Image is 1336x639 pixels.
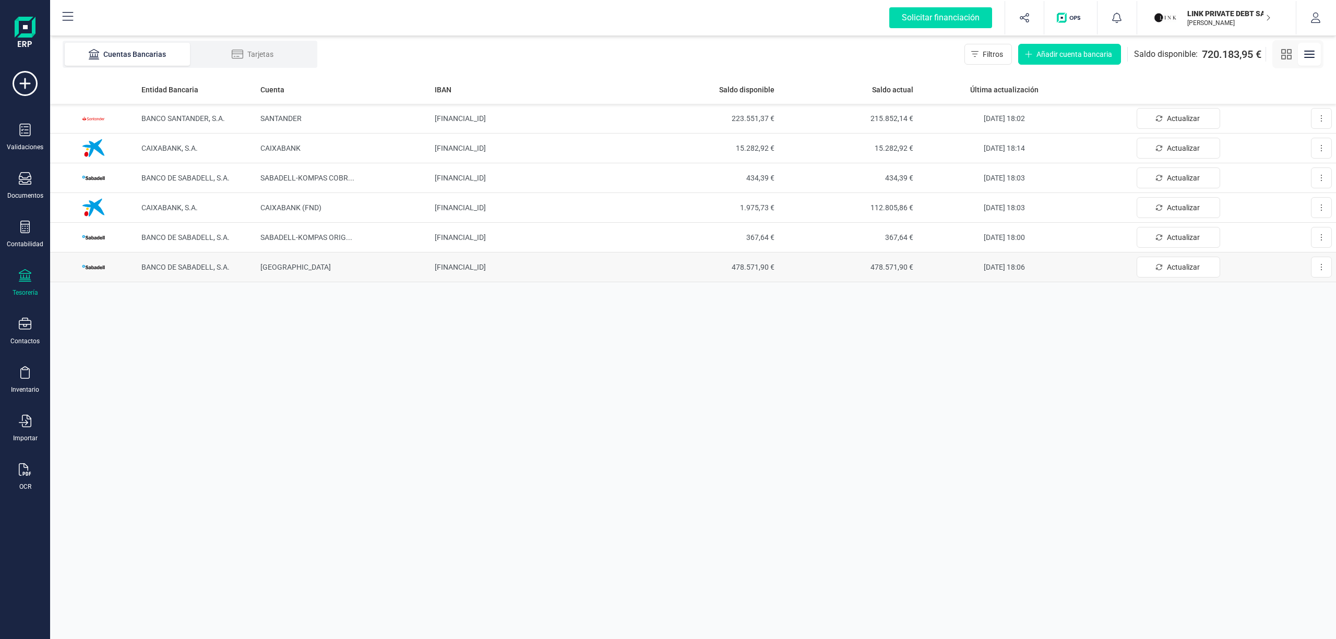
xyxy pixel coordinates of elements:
[1167,113,1200,124] span: Actualizar
[877,1,1005,34] button: Solicitar financiación
[1018,44,1121,65] button: Añadir cuenta bancaria
[78,192,109,223] img: Imagen de CAIXABANK, S.A.
[86,49,169,59] div: Cuentas Bancarias
[889,7,992,28] div: Solicitar financiación
[1202,47,1261,62] span: 720.183,95 €
[1137,197,1220,218] button: Actualizar
[431,193,639,223] td: [FINANCIAL_ID]
[783,232,914,243] span: 367,64 €
[1150,1,1283,34] button: LILINK PRIVATE DEBT SA[PERSON_NAME]
[984,263,1025,271] span: [DATE] 18:06
[260,144,301,152] span: CAIXABANK
[1167,173,1200,183] span: Actualizar
[78,162,109,194] img: Imagen de BANCO DE SABADELL, S.A.
[431,252,639,282] td: [FINANCIAL_ID]
[141,263,230,271] span: BANCO DE SABADELL, S.A.
[1137,167,1220,188] button: Actualizar
[1051,1,1091,34] button: Logo de OPS
[643,143,774,153] span: 15.282,92 €
[1137,138,1220,159] button: Actualizar
[783,202,914,213] span: 112.805,86 €
[435,85,451,95] span: IBAN
[141,85,198,95] span: Entidad Bancaria
[643,262,774,272] span: 478.571,90 €
[1057,13,1084,23] img: Logo de OPS
[260,114,302,123] span: SANTANDER
[431,134,639,163] td: [FINANCIAL_ID]
[141,114,225,123] span: BANCO SANTANDER, S.A.
[431,163,639,193] td: [FINANCIAL_ID]
[13,288,38,297] div: Tesorería
[783,262,914,272] span: 478.571,90 €
[983,49,1003,59] span: Filtros
[7,143,43,151] div: Validaciones
[260,263,331,271] span: [GEOGRAPHIC_DATA]
[78,222,109,253] img: Imagen de BANCO DE SABADELL, S.A.
[643,113,774,124] span: 223.551,37 €
[78,103,109,134] img: Imagen de BANCO SANTANDER, S.A.
[1167,232,1200,243] span: Actualizar
[141,144,198,152] span: CAIXABANK, S.A.
[872,85,913,95] span: Saldo actual
[15,17,35,50] img: Logo Finanedi
[984,203,1025,212] span: [DATE] 18:03
[260,203,321,212] span: CAIXABANK (FND)
[643,232,774,243] span: 367,64 €
[78,132,109,164] img: Imagen de CAIXABANK, S.A.
[783,143,914,153] span: 15.282,92 €
[1187,8,1271,19] p: LINK PRIVATE DEBT SA
[431,104,639,134] td: [FINANCIAL_ID]
[1167,262,1200,272] span: Actualizar
[19,483,31,491] div: OCR
[10,337,40,345] div: Contactos
[984,174,1025,182] span: [DATE] 18:03
[964,44,1012,65] button: Filtros
[783,173,914,183] span: 434,39 €
[643,173,774,183] span: 434,39 €
[719,85,774,95] span: Saldo disponible
[13,434,38,442] div: Importar
[78,251,109,283] img: Imagen de BANCO DE SABADELL, S.A.
[141,174,230,182] span: BANCO DE SABADELL, S.A.
[7,240,43,248] div: Contabilidad
[141,233,230,242] span: BANCO DE SABADELL, S.A.
[1137,257,1220,278] button: Actualizar
[141,203,198,212] span: CAIXABANK, S.A.
[11,385,39,394] div: Inventario
[1167,143,1200,153] span: Actualizar
[1167,202,1200,213] span: Actualizar
[783,113,914,124] span: 215.852,14 €
[984,144,1025,152] span: [DATE] 18:14
[984,114,1025,123] span: [DATE] 18:02
[211,49,294,59] div: Tarjetas
[1134,48,1198,61] span: Saldo disponible:
[1137,108,1220,129] button: Actualizar
[260,174,354,182] span: SABADELL-KOMPAS COBR ...
[431,223,639,252] td: [FINANCIAL_ID]
[260,85,284,95] span: Cuenta
[643,202,774,213] span: 1.975,73 €
[984,233,1025,242] span: [DATE] 18:00
[7,191,43,200] div: Documentos
[1137,227,1220,248] button: Actualizar
[1036,49,1112,59] span: Añadir cuenta bancaria
[1187,19,1271,27] p: [PERSON_NAME]
[1154,6,1177,29] img: LI
[260,233,352,242] span: SABADELL-KOMPAS ORIG ...
[970,85,1039,95] span: Última actualización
